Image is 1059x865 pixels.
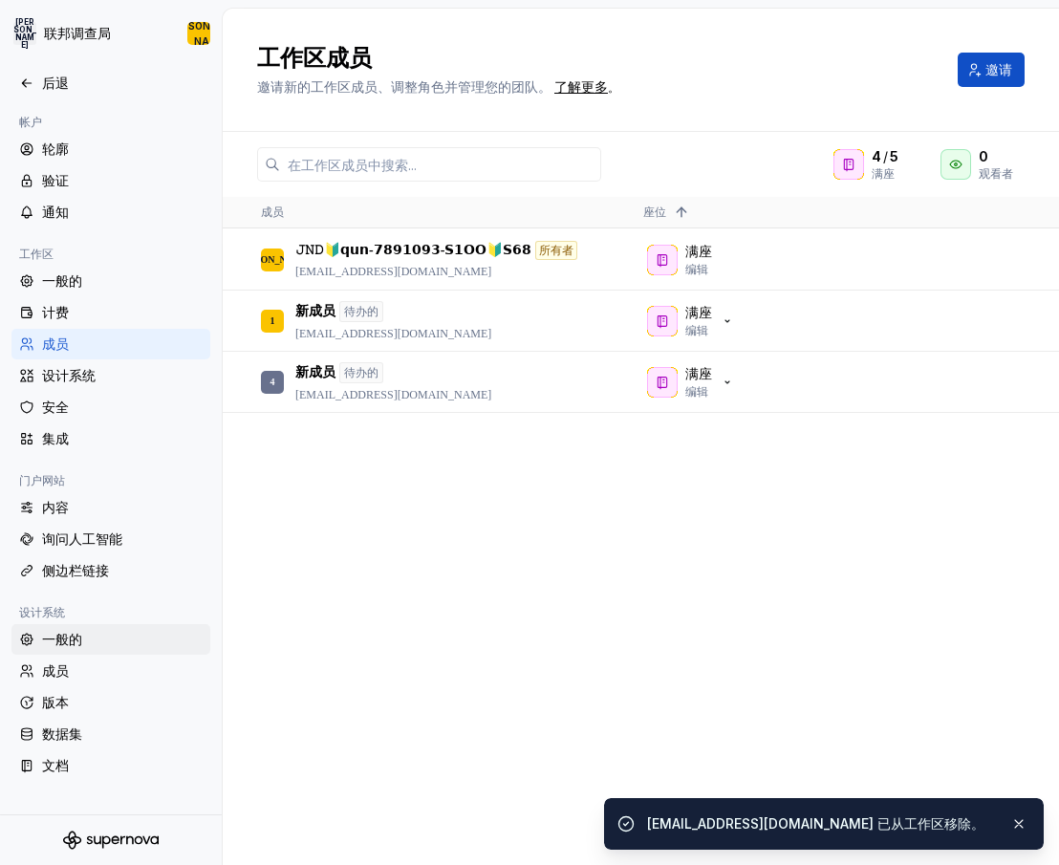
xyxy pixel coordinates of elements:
[295,304,335,318] font: 新成员
[643,302,743,340] button: 满座编辑
[11,524,210,554] a: 询问人工智能
[11,297,210,328] a: 计费
[685,324,708,337] font: 编辑
[295,388,491,401] font: [EMAIL_ADDRESS][DOMAIN_NAME]
[261,205,284,219] font: 成员
[63,831,159,850] svg: 超新星标志
[19,115,42,129] font: 帐户
[554,77,608,97] a: 了解更多
[13,17,36,50] font: [PERSON_NAME]
[11,687,210,718] a: 版本
[344,305,378,318] font: 待办的
[42,172,69,188] font: 验证
[685,385,708,399] font: 编辑
[685,367,712,381] font: 满座
[11,492,210,523] a: 内容
[685,306,712,320] font: 满座
[19,247,54,261] font: 工作区
[42,204,69,220] font: 通知
[42,430,69,446] font: 集成
[643,363,743,401] button: 满座编辑
[539,244,573,257] font: 所有者
[985,61,1012,77] font: 邀请
[42,725,82,742] font: 数据集
[11,68,210,98] a: 后退
[11,266,210,296] a: 一般的
[280,147,601,182] input: 在工作区成员中搜索...
[295,243,531,257] font: 𝙹𝙽𝙳🔰𝗾𝘂𝗻-𝟳𝟴𝟵𝟭𝟬𝟵𝟯-𝗦𝟭𝗢𝗢🔰𝗦𝟲𝟴
[11,624,210,655] a: 一般的
[643,205,666,219] font: 座位
[257,44,372,72] font: 工作区成员
[11,165,210,196] a: 验证
[42,662,69,679] font: 成员
[11,555,210,586] a: 侧边栏链接
[42,499,69,515] font: 内容
[979,166,1013,181] font: 观看者
[42,75,69,91] font: 后退
[42,399,69,415] font: 安全
[11,329,210,359] a: 成员
[42,272,82,289] font: 一般的
[872,148,881,164] font: 4
[11,392,210,422] a: 安全
[42,694,69,710] font: 版本
[270,315,275,326] font: 1
[42,141,69,157] font: 轮廓
[979,148,988,164] font: 0
[608,80,619,95] font: 。
[4,12,218,54] button: [PERSON_NAME]联邦调查局[PERSON_NAME]
[872,166,895,181] font: 满座
[42,335,69,352] font: 成员
[11,423,210,454] a: 集成
[11,750,210,781] a: 文档
[44,25,111,41] font: 联邦调查局
[647,815,984,832] font: [EMAIL_ADDRESS][DOMAIN_NAME] 已从工作区移除。
[344,366,378,379] font: 待办的
[890,148,898,164] font: 5
[11,360,210,391] a: 设计系统
[270,377,275,387] font: 4
[19,605,65,619] font: 设计系统
[42,757,69,773] font: 文档
[19,473,65,487] font: 门户网站
[295,365,335,379] font: 新成员
[295,327,491,340] font: [EMAIL_ADDRESS][DOMAIN_NAME]
[554,78,608,95] font: 了解更多
[295,265,491,278] font: [EMAIL_ADDRESS][DOMAIN_NAME]
[958,53,1025,87] button: 邀请
[257,78,551,95] font: 邀请新的工作区成员、调整角色并管理您的团队。
[42,367,96,383] font: 设计系统
[42,631,82,647] font: 一般的
[11,134,210,164] a: 轮廓
[42,530,122,547] font: 询问人工智能
[11,719,210,749] a: 数据集
[11,656,210,686] a: 成员
[233,254,313,265] font: [PERSON_NAME]
[883,148,888,164] font: /
[42,562,109,578] font: 侧边栏链接
[42,304,69,320] font: 计费
[11,197,210,227] a: 通知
